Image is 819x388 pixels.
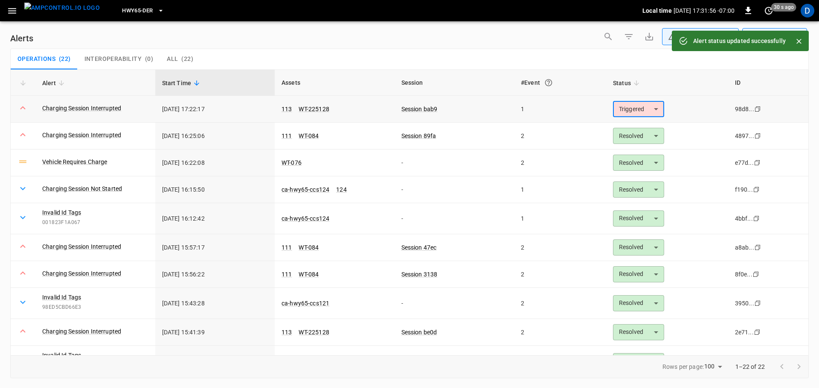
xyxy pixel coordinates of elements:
th: ID [728,70,808,96]
img: ampcontrol.io logo [24,3,100,13]
div: Resolved [613,295,664,311]
td: 1 [514,203,606,234]
a: 111 [282,132,292,139]
a: 111 [282,244,292,251]
td: - [395,346,514,377]
div: profile-icon [801,4,814,17]
div: copy [754,131,762,141]
div: 4897... [735,132,754,140]
div: copy [752,270,761,279]
span: 30 s ago [771,3,796,11]
td: [DATE] 16:12:42 [155,203,275,234]
span: ( 22 ) [181,55,193,63]
td: [DATE] 15:43:28 [155,288,275,319]
td: 2 [514,234,606,261]
span: 001823F1A067 [42,218,148,227]
span: Operations [17,55,55,63]
span: Interoperability [84,55,142,63]
div: e77d... [735,158,754,167]
a: Vehicle Requires Charge [42,158,107,166]
a: WT-084 [299,244,319,251]
div: Resolved [613,353,664,369]
div: Resolved [613,181,664,198]
a: Session 3138 [401,271,438,278]
span: HWY65-DER [122,6,153,16]
div: Resolved [613,239,664,256]
td: - [395,203,514,234]
button: HWY65-DER [119,3,167,19]
td: 2 [514,123,606,149]
td: 1 [514,176,606,203]
div: copy [752,214,761,223]
td: [DATE] 17:22:17 [155,96,275,123]
td: - [395,149,514,176]
a: 113 [282,106,292,112]
td: [DATE] 15:41:39 [155,319,275,346]
div: Any Status [668,32,725,41]
span: Status [613,78,642,88]
a: WT-084 [299,132,319,139]
a: ca-hwy65-ccs124 [282,215,329,222]
div: a8ab... [735,243,754,252]
div: Resolved [613,128,664,144]
a: Invalid Id Tags [42,208,81,217]
div: 2e71... [735,328,754,336]
a: Charging Session Interrupted [42,242,121,251]
div: f190... [735,185,753,194]
div: Resolved [613,155,664,171]
div: copy [754,243,762,252]
a: Charging Session Interrupted [42,131,121,139]
span: All [167,55,178,63]
a: Invalid Id Tags [42,293,81,302]
p: 1–22 of 22 [735,362,765,371]
div: Resolved [613,266,664,282]
div: copy [752,185,761,194]
td: [DATE] 15:56:22 [155,261,275,288]
td: [DATE] 14:57:36 [155,346,275,377]
th: Session [395,70,514,96]
td: 2 [514,288,606,319]
a: Session bab9 [401,106,438,112]
a: WT-225128 [299,106,329,112]
a: Charging Session Interrupted [42,327,121,336]
span: ( 22 ) [59,55,71,63]
td: [DATE] 16:15:50 [155,176,275,203]
a: Charging Session Interrupted [42,269,121,278]
td: - [395,176,514,203]
td: 2 [514,261,606,288]
a: ca-hwy65-ccs124 [282,186,329,193]
div: 98d8... [735,105,754,113]
a: Invalid Id Tags [42,351,81,359]
td: 2 [514,149,606,176]
td: [DATE] 16:25:06 [155,123,275,149]
a: WT-225128 [299,329,329,336]
div: Resolved [613,210,664,227]
div: 100 [704,360,725,373]
a: WT-084 [299,271,319,278]
div: 3950... [735,299,754,308]
div: #Event [521,75,599,90]
td: 2 [514,319,606,346]
div: copy [753,328,762,337]
p: [DATE] 17:31:56 -07:00 [674,6,735,15]
a: Session 47ec [401,244,437,251]
div: Resolved [613,324,664,340]
span: Alert [42,78,67,88]
div: Alert status updated successfully [693,33,786,49]
div: copy [754,104,762,114]
p: Local time [642,6,672,15]
td: - [395,288,514,319]
button: set refresh interval [762,4,775,17]
a: 113 [282,329,292,336]
button: Close [793,35,805,48]
td: [DATE] 16:22:08 [155,149,275,176]
p: Rows per page: [662,362,704,371]
td: 1 [514,96,606,123]
a: Charging Session Interrupted [42,104,121,112]
a: WT-076 [282,159,302,166]
div: 4bbf... [735,214,753,223]
span: 98ED5CBD66E3 [42,303,148,312]
h6: Alerts [10,32,33,45]
td: [DATE] 15:57:17 [155,234,275,261]
div: copy [754,299,762,308]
